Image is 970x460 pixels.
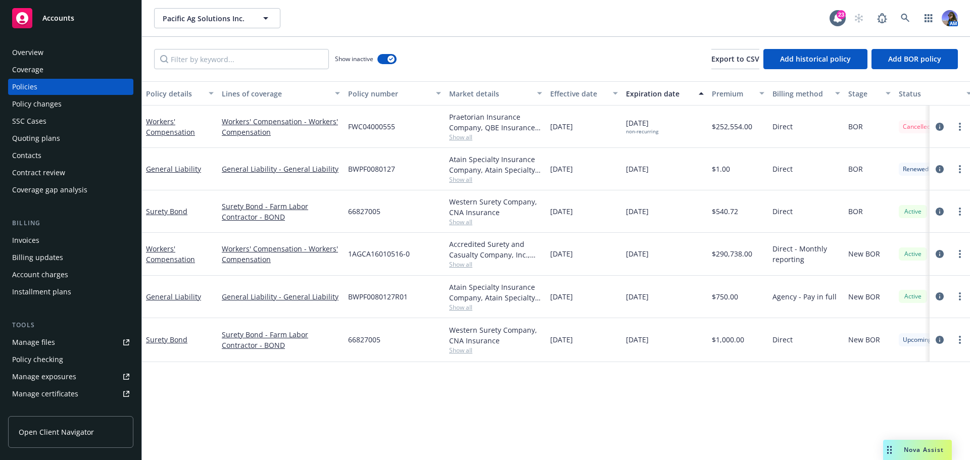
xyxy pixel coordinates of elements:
[348,248,410,259] span: 1AGCA16010516-0
[954,206,966,218] a: more
[712,248,752,259] span: $290,738.00
[712,121,752,132] span: $252,554.00
[344,81,445,106] button: Policy number
[222,201,340,222] a: Surety Bond - Farm Labor Contractor - BOND
[626,248,649,259] span: [DATE]
[550,334,573,345] span: [DATE]
[942,10,958,26] img: photo
[837,10,846,19] div: 23
[348,164,395,174] span: BWPF0080127
[449,239,542,260] div: Accredited Surety and Casualty Company, Inc., Accredited Specialty Insurance Company
[711,49,759,69] button: Export to CSV
[872,8,892,28] a: Report a Bug
[449,154,542,175] div: Atain Specialty Insurance Company, Atain Specialty Insurance Company, Burns & [PERSON_NAME]
[768,81,844,106] button: Billing method
[222,88,329,99] div: Lines of coverage
[348,291,408,302] span: BWPF0080127R01
[218,81,344,106] button: Lines of coverage
[626,128,658,135] div: non-recurring
[154,49,329,69] input: Filter by keyword...
[12,62,43,78] div: Coverage
[12,130,60,146] div: Quoting plans
[8,249,133,266] a: Billing updates
[954,334,966,346] a: more
[934,163,946,175] a: circleInformation
[8,96,133,112] a: Policy changes
[550,206,573,217] span: [DATE]
[8,62,133,78] a: Coverage
[848,248,880,259] span: New BOR
[8,147,133,164] a: Contacts
[12,351,63,368] div: Policy checking
[550,291,573,302] span: [DATE]
[12,369,76,385] div: Manage exposures
[8,320,133,330] div: Tools
[8,218,133,228] div: Billing
[12,232,39,248] div: Invoices
[8,386,133,402] a: Manage certificates
[449,260,542,269] span: Show all
[8,267,133,283] a: Account charges
[899,88,960,99] div: Status
[712,88,753,99] div: Premium
[904,445,944,454] span: Nova Assist
[222,243,340,265] a: Workers' Compensation - Workers' Compensation
[626,291,649,302] span: [DATE]
[222,164,340,174] a: General Liability - General Liability
[8,4,133,32] a: Accounts
[8,334,133,350] a: Manage files
[348,334,380,345] span: 66827005
[708,81,768,106] button: Premium
[546,81,622,106] button: Effective date
[712,291,738,302] span: $750.00
[8,369,133,385] span: Manage exposures
[12,79,37,95] div: Policies
[8,130,133,146] a: Quoting plans
[903,207,923,216] span: Active
[711,54,759,64] span: Export to CSV
[772,164,793,174] span: Direct
[844,81,895,106] button: Stage
[712,206,738,217] span: $540.72
[772,243,840,265] span: Direct - Monthly reporting
[146,335,187,344] a: Surety Bond
[335,55,373,63] span: Show inactive
[934,248,946,260] a: circleInformation
[954,290,966,302] a: more
[222,291,340,302] a: General Liability - General Liability
[146,207,187,216] a: Surety Bond
[622,81,708,106] button: Expiration date
[12,334,55,350] div: Manage files
[12,386,78,402] div: Manage certificates
[142,81,218,106] button: Policy details
[883,440,896,460] div: Drag to move
[449,133,542,141] span: Show all
[848,291,880,302] span: New BOR
[449,303,542,312] span: Show all
[918,8,939,28] a: Switch app
[848,164,863,174] span: BOR
[163,13,250,24] span: Pacific Ag Solutions Inc.
[888,54,941,64] span: Add BOR policy
[934,334,946,346] a: circleInformation
[12,44,43,61] div: Overview
[445,81,546,106] button: Market details
[222,116,340,137] a: Workers' Compensation - Workers' Compensation
[222,329,340,350] a: Surety Bond - Farm Labor Contractor - BOND
[348,121,395,132] span: FWC04000555
[42,14,74,22] span: Accounts
[849,8,869,28] a: Start snowing
[12,182,87,198] div: Coverage gap analysis
[895,8,915,28] a: Search
[626,88,693,99] div: Expiration date
[626,118,658,135] span: [DATE]
[772,334,793,345] span: Direct
[772,206,793,217] span: Direct
[12,267,68,283] div: Account charges
[12,165,65,181] div: Contract review
[903,122,931,131] span: Cancelled
[954,248,966,260] a: more
[348,88,430,99] div: Policy number
[550,88,607,99] div: Effective date
[626,164,649,174] span: [DATE]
